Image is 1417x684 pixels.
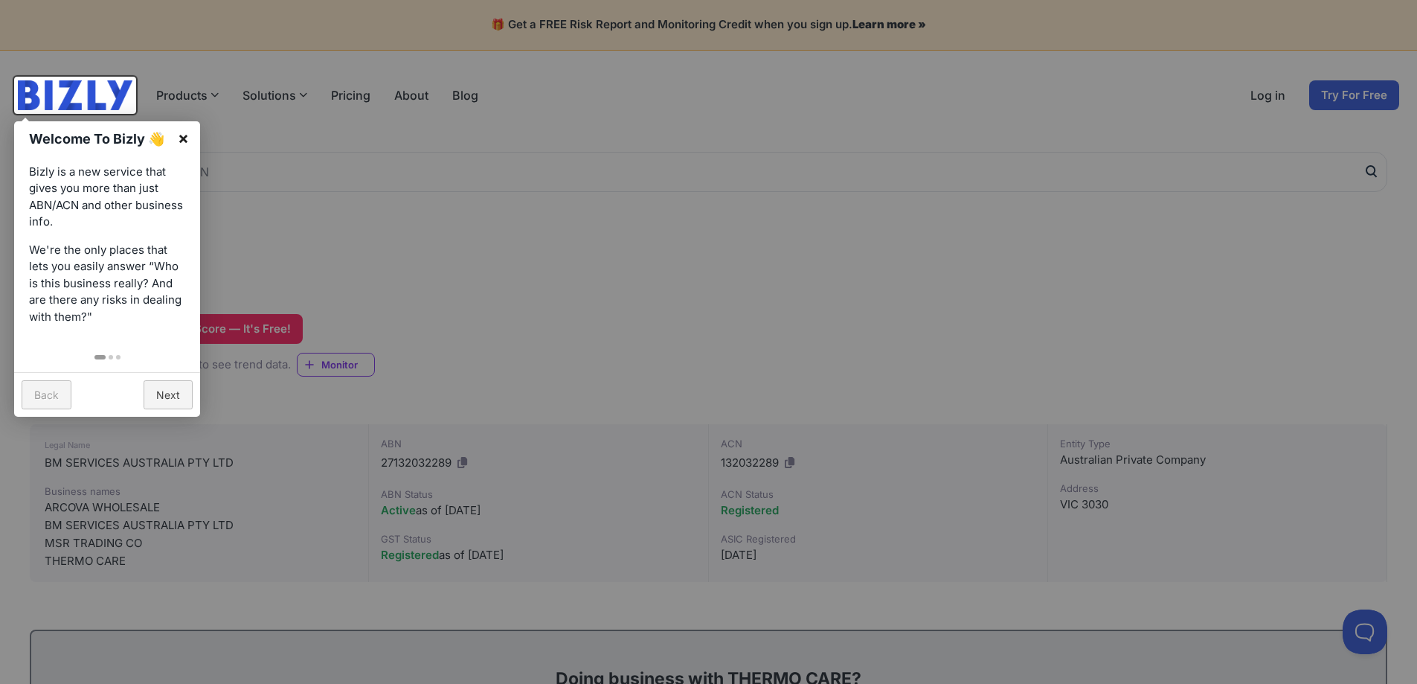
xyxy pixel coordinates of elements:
[22,380,71,409] a: Back
[29,242,185,326] p: We're the only places that lets you easily answer “Who is this business really? And are there any...
[29,164,185,231] p: Bizly is a new service that gives you more than just ABN/ACN and other business info.
[29,129,170,149] h1: Welcome To Bizly 👋
[144,380,193,409] a: Next
[167,121,200,155] a: ×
